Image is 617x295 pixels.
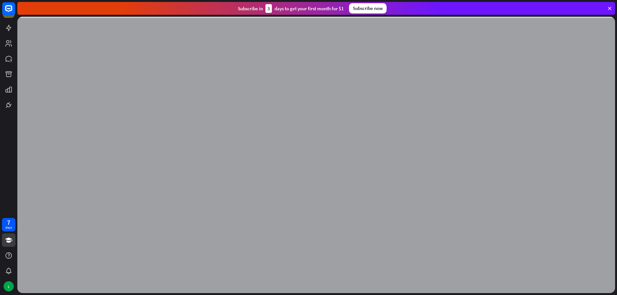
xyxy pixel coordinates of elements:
div: days [5,225,12,230]
div: Subscribe in days to get your first month for $1 [238,4,344,13]
div: 3 [265,4,272,13]
a: 7 days [2,218,15,231]
div: 7 [7,220,10,225]
div: Subscribe now [349,3,387,13]
div: L [4,281,14,291]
